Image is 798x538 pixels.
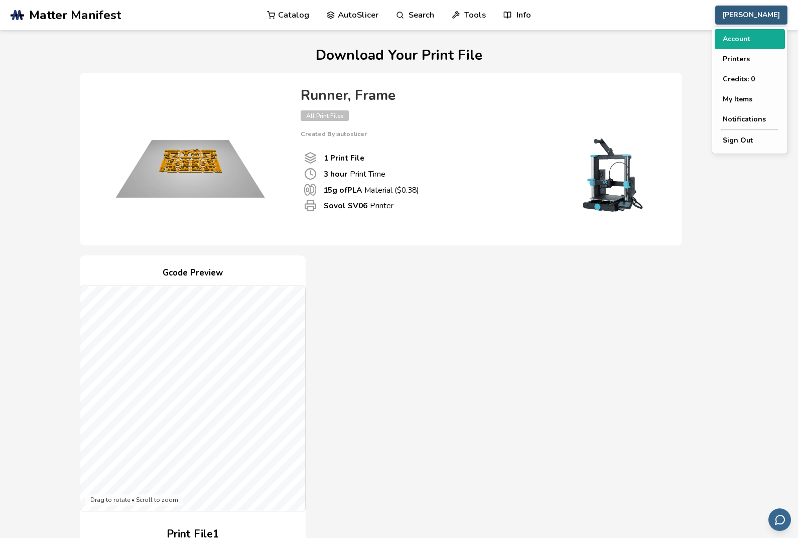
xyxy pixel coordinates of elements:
[301,110,349,121] span: All Print Files
[304,168,317,180] span: Print Time
[80,265,306,281] h4: Gcode Preview
[562,138,662,213] img: Printer
[712,27,787,154] div: [PERSON_NAME]
[324,169,347,179] b: 3 hour
[715,89,785,109] button: My Items
[323,185,362,195] b: 15 g of PLA
[715,69,785,89] button: Credits: 0
[323,185,419,195] p: Material ($ 0.38 )
[80,48,718,63] h1: Download Your Print File
[324,153,364,163] b: 1 Print File
[90,83,291,233] img: Product
[723,115,766,123] span: Notifications
[715,6,787,25] button: [PERSON_NAME]
[715,130,785,151] button: Sign Out
[324,200,367,211] b: Sovol SV06
[29,8,121,22] span: Matter Manifest
[324,200,393,211] p: Printer
[768,508,791,531] button: Send feedback via email
[715,29,785,49] button: Account
[301,130,662,138] p: Created By: autoslicer
[85,494,183,506] div: Drag to rotate • Scroll to zoom
[304,152,317,164] span: Number Of Print files
[304,184,316,196] span: Material Used
[304,199,317,212] span: Printer
[301,88,662,103] h4: Runner, Frame
[324,169,385,179] p: Print Time
[715,49,785,69] button: Printers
